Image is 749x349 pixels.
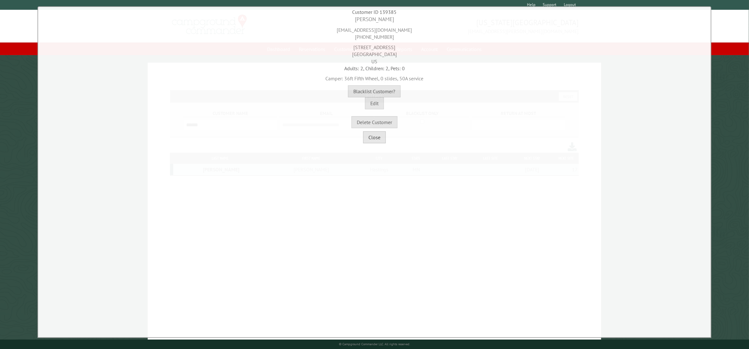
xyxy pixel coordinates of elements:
[339,342,410,346] small: © Campground Commander LLC. All rights reserved.
[363,131,386,143] button: Close
[40,15,709,23] div: [PERSON_NAME]
[40,9,709,15] div: Customer ID 139385
[348,85,401,97] button: Blacklist Customer?
[352,116,397,128] button: Delete Customer
[40,41,709,65] div: [STREET_ADDRESS] [GEOGRAPHIC_DATA] US
[40,23,709,41] div: [EMAIL_ADDRESS][DOMAIN_NAME] [PHONE_NUMBER]
[40,65,709,72] div: Adults: 2, Children: 2, Pets: 0
[40,72,709,82] div: Camper: 36ft Fifth Wheel, 0 slides, 50A service
[365,97,384,109] button: Edit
